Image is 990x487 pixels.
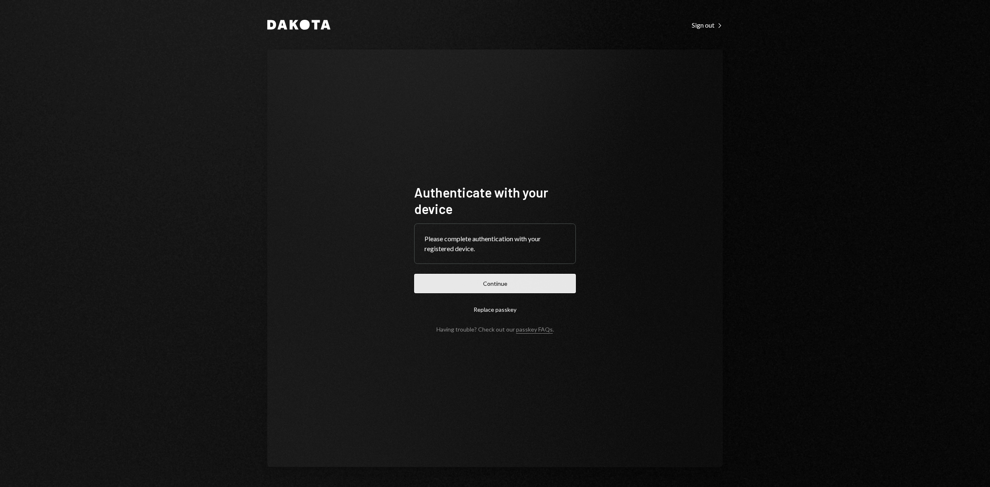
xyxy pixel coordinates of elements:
a: Sign out [692,20,723,29]
a: passkey FAQs [516,326,553,334]
div: Sign out [692,21,723,29]
button: Continue [414,274,576,293]
h1: Authenticate with your device [414,184,576,217]
button: Replace passkey [414,300,576,319]
div: Having trouble? Check out our . [436,326,554,333]
div: Please complete authentication with your registered device. [424,234,566,254]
